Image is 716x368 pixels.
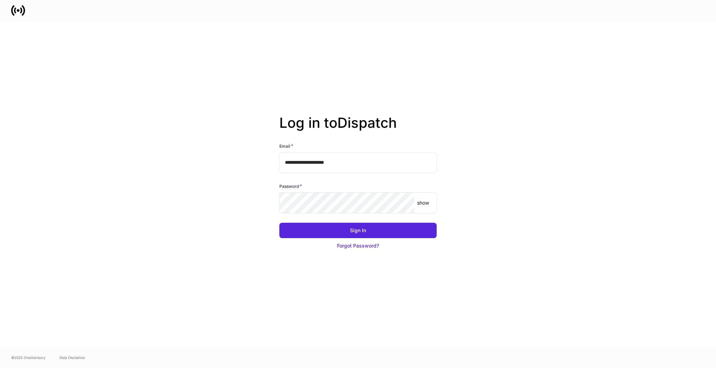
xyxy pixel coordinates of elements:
[350,227,366,234] div: Sign In
[417,199,429,206] p: show
[279,183,302,190] h6: Password
[279,223,437,238] button: Sign In
[279,238,437,253] button: Forgot Password?
[59,355,85,360] a: Data Disclaimer
[11,355,45,360] span: © 2025 OneAdvisory
[337,242,379,249] div: Forgot Password?
[279,142,293,149] h6: Email
[279,115,437,142] h2: Log in to Dispatch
